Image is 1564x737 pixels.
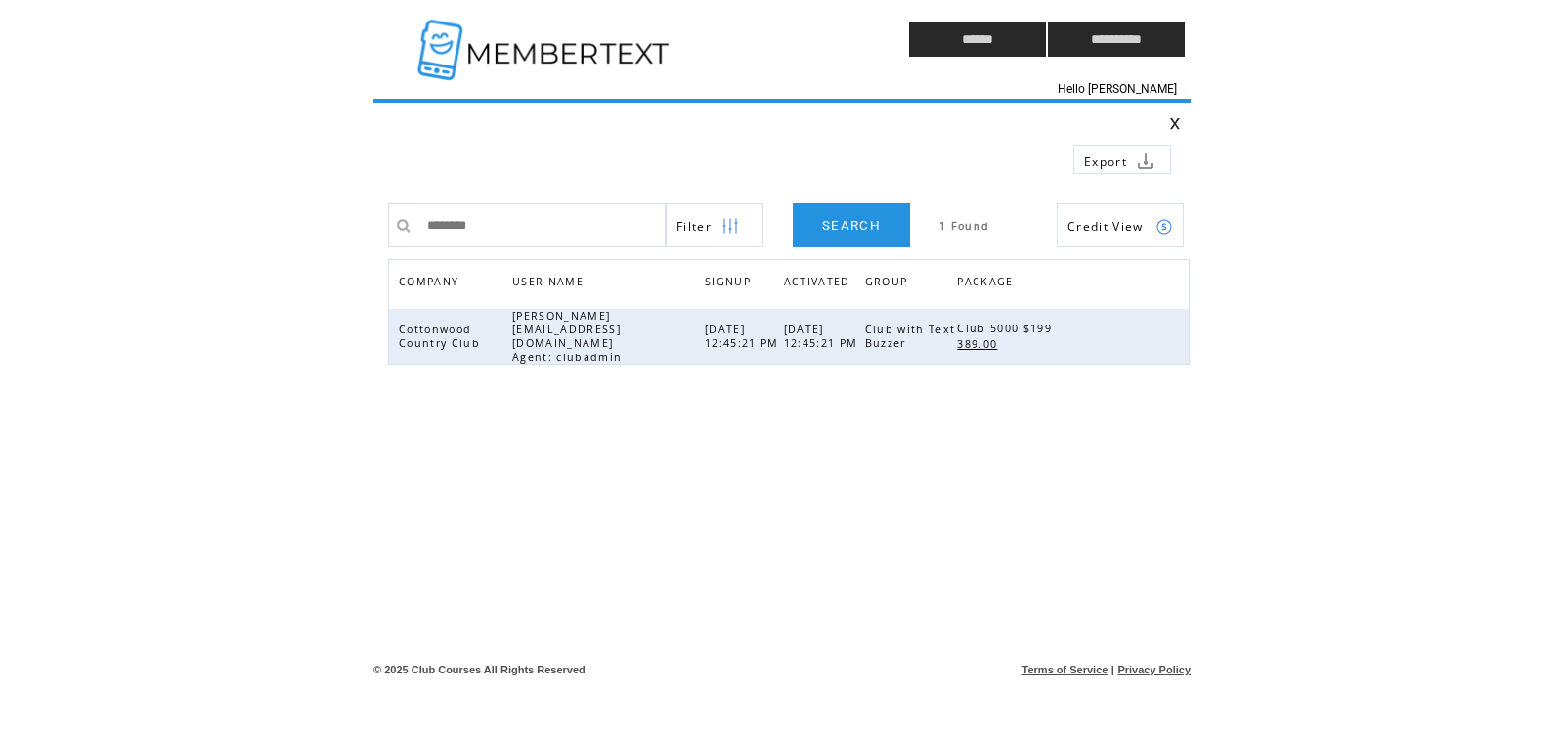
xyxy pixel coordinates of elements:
span: © 2025 Club Courses All Rights Reserved [373,664,586,675]
span: GROUP [865,270,913,298]
span: 389.00 [957,337,1002,351]
span: USER NAME [512,270,588,298]
a: USER NAME [512,275,588,286]
a: Export [1073,145,1171,174]
img: download.png [1137,152,1154,170]
img: filters.png [721,204,739,248]
span: COMPANY [399,270,463,298]
a: 389.00 [957,335,1007,352]
a: Filter [666,203,763,247]
span: Club 5000 $199 [957,322,1057,335]
a: Credit View [1057,203,1184,247]
span: Show Credits View [1067,218,1144,235]
span: Show filters [676,218,712,235]
span: 1 Found [939,219,989,233]
a: Privacy Policy [1117,664,1191,675]
a: GROUP [865,270,918,298]
a: Terms of Service [1022,664,1108,675]
span: | [1111,664,1114,675]
a: SIGNUP [705,275,756,286]
a: COMPANY [399,275,463,286]
span: PACKAGE [957,270,1018,298]
span: Hello [PERSON_NAME] [1058,82,1177,96]
span: Club with Text Buzzer [865,323,956,350]
a: SEARCH [793,203,910,247]
span: SIGNUP [705,270,756,298]
img: credits.png [1155,218,1173,236]
span: Cottonwood Country Club [399,323,485,350]
span: Export to csv file [1084,153,1127,170]
span: ACTIVATED [784,270,855,298]
span: [PERSON_NAME][EMAIL_ADDRESS][DOMAIN_NAME] Agent: clubadmin [512,309,627,364]
a: ACTIVATED [784,270,860,298]
a: PACKAGE [957,270,1022,298]
span: [DATE] 12:45:21 PM [784,323,863,350]
span: [DATE] 12:45:21 PM [705,323,784,350]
